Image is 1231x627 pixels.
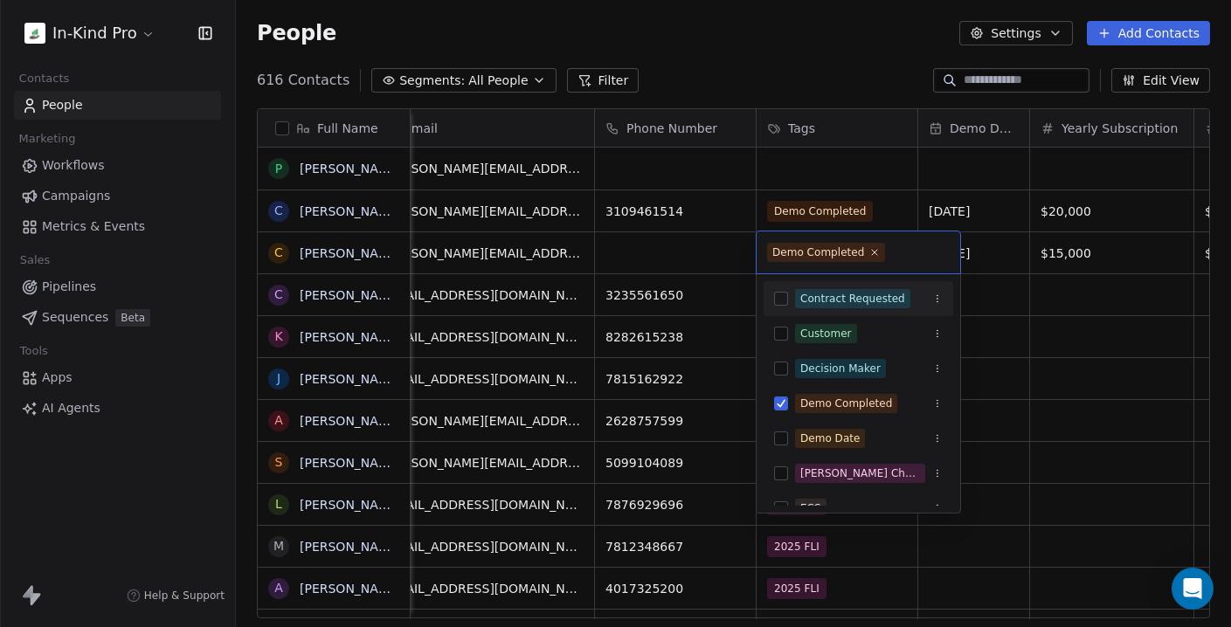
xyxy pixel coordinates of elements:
div: Decision Maker [800,361,881,376]
div: Customer [800,326,852,341]
div: Demo Completed [772,245,864,260]
div: Demo Date [800,431,860,446]
div: [PERSON_NAME] Cherokee [800,465,920,481]
div: Contract Requested [800,291,905,307]
div: Demo Completed [800,396,892,411]
div: ECS [800,500,821,516]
